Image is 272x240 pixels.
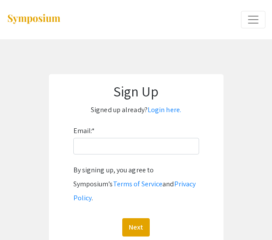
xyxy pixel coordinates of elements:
div: By signing up, you agree to Symposium’s and . [73,163,199,205]
button: Next [122,218,150,237]
label: Email: [73,124,95,138]
p: Signed up already? [58,103,215,117]
a: Login here. [148,105,181,114]
img: Symposium by ForagerOne [7,14,61,25]
h1: Sign Up [58,83,215,99]
button: Expand or Collapse Menu [241,11,265,28]
a: Terms of Service [113,179,163,189]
